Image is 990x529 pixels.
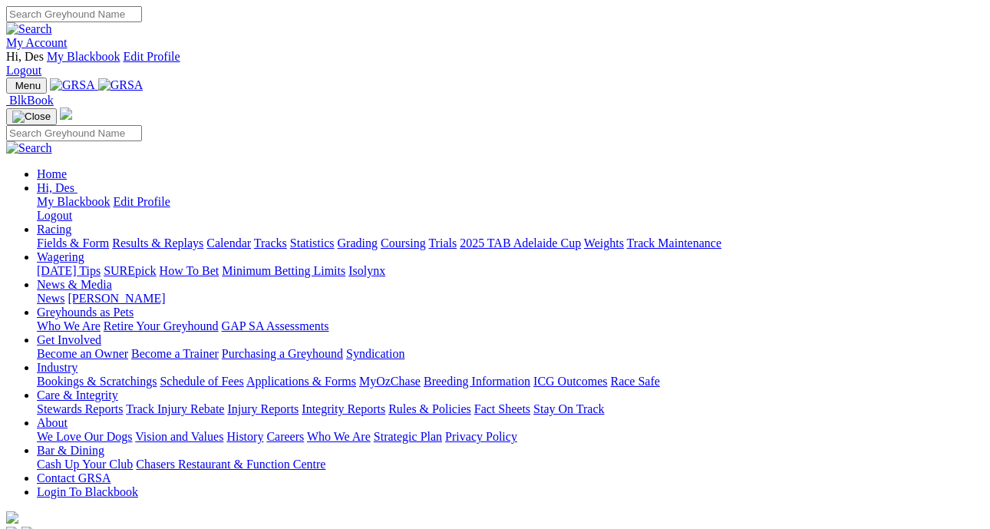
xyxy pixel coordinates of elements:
[68,292,165,305] a: [PERSON_NAME]
[227,402,299,415] a: Injury Reports
[37,181,78,194] a: Hi, Des
[37,361,78,374] a: Industry
[37,181,74,194] span: Hi, Des
[37,416,68,429] a: About
[160,264,219,277] a: How To Bet
[6,50,984,78] div: My Account
[37,236,109,250] a: Fields & Form
[222,347,343,360] a: Purchasing a Greyhound
[460,236,581,250] a: 2025 TAB Adelaide Cup
[37,292,64,305] a: News
[37,278,112,291] a: News & Media
[9,94,54,107] span: BlkBook
[126,402,224,415] a: Track Injury Rebate
[15,80,41,91] span: Menu
[37,223,71,236] a: Racing
[6,6,142,22] input: Search
[37,319,101,332] a: Who We Are
[37,375,984,388] div: Industry
[37,347,984,361] div: Get Involved
[37,444,104,457] a: Bar & Dining
[104,319,219,332] a: Retire Your Greyhound
[206,236,251,250] a: Calendar
[37,195,984,223] div: Hi, Des
[37,347,128,360] a: Become an Owner
[474,402,530,415] a: Fact Sheets
[37,209,72,222] a: Logout
[37,402,984,416] div: Care & Integrity
[348,264,385,277] a: Isolynx
[131,347,219,360] a: Become a Trainer
[37,292,984,306] div: News & Media
[123,50,180,63] a: Edit Profile
[37,402,123,415] a: Stewards Reports
[112,236,203,250] a: Results & Replays
[346,347,404,360] a: Syndication
[226,430,263,443] a: History
[359,375,421,388] a: MyOzChase
[266,430,304,443] a: Careers
[222,264,345,277] a: Minimum Betting Limits
[381,236,426,250] a: Coursing
[388,402,471,415] a: Rules & Policies
[160,375,243,388] a: Schedule of Fees
[6,94,54,107] a: BlkBook
[37,236,984,250] div: Racing
[37,458,984,471] div: Bar & Dining
[627,236,721,250] a: Track Maintenance
[104,264,156,277] a: SUREpick
[37,458,133,471] a: Cash Up Your Club
[37,471,111,484] a: Contact GRSA
[37,319,984,333] div: Greyhounds as Pets
[37,167,67,180] a: Home
[135,430,223,443] a: Vision and Values
[37,333,101,346] a: Get Involved
[37,375,157,388] a: Bookings & Scratchings
[302,402,385,415] a: Integrity Reports
[37,388,118,402] a: Care & Integrity
[12,111,51,123] img: Close
[254,236,287,250] a: Tracks
[6,511,18,524] img: logo-grsa-white.png
[307,430,371,443] a: Who We Are
[6,36,68,49] a: My Account
[136,458,325,471] a: Chasers Restaurant & Function Centre
[374,430,442,443] a: Strategic Plan
[114,195,170,208] a: Edit Profile
[37,430,984,444] div: About
[6,22,52,36] img: Search
[50,78,95,92] img: GRSA
[37,430,132,443] a: We Love Our Dogs
[37,250,84,263] a: Wagering
[37,264,101,277] a: [DATE] Tips
[6,50,44,63] span: Hi, Des
[424,375,530,388] a: Breeding Information
[222,319,329,332] a: GAP SA Assessments
[584,236,624,250] a: Weights
[6,125,142,141] input: Search
[6,78,47,94] button: Toggle navigation
[445,430,517,443] a: Privacy Policy
[98,78,144,92] img: GRSA
[338,236,378,250] a: Grading
[610,375,659,388] a: Race Safe
[290,236,335,250] a: Statistics
[37,264,984,278] div: Wagering
[246,375,356,388] a: Applications & Forms
[6,108,57,125] button: Toggle navigation
[47,50,120,63] a: My Blackbook
[428,236,457,250] a: Trials
[37,485,138,498] a: Login To Blackbook
[60,107,72,120] img: logo-grsa-white.png
[533,402,604,415] a: Stay On Track
[533,375,607,388] a: ICG Outcomes
[37,195,111,208] a: My Blackbook
[37,306,134,319] a: Greyhounds as Pets
[6,141,52,155] img: Search
[6,64,41,77] a: Logout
